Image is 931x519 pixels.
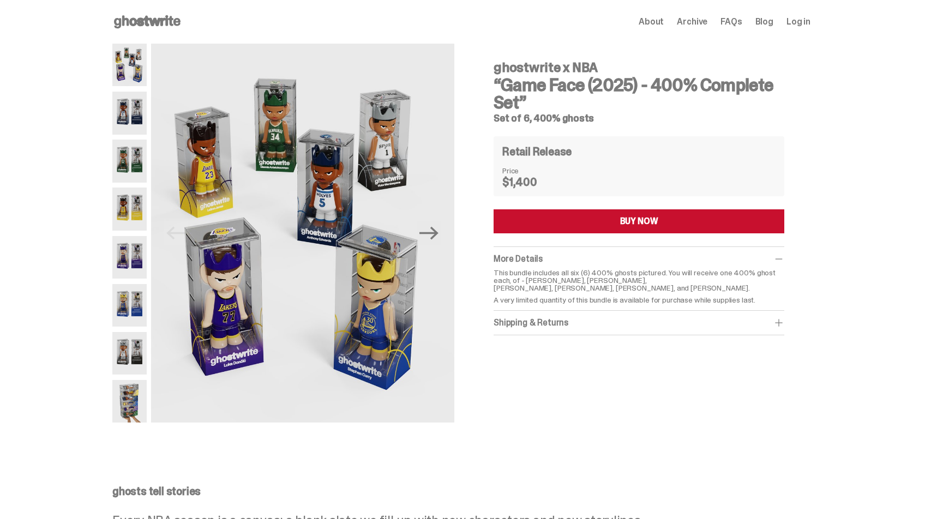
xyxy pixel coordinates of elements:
[494,76,784,111] h3: “Game Face (2025) - 400% Complete Set”
[112,92,147,134] img: NBA-400-HG-Ant.png
[494,253,543,264] span: More Details
[151,44,454,423] img: NBA-400-HG-Main.png
[502,167,557,174] dt: Price
[494,317,784,328] div: Shipping & Returns
[620,217,658,226] div: BUY NOW
[502,177,557,188] dd: $1,400
[494,209,784,233] button: BUY NOW
[502,146,572,157] h4: Retail Release
[112,486,810,497] p: ghosts tell stories
[112,140,147,182] img: NBA-400-HG-Giannis.png
[494,296,784,304] p: A very limited quantity of this bundle is available for purchase while supplies last.
[112,44,147,86] img: NBA-400-HG-Main.png
[112,188,147,230] img: NBA-400-HG%20Bron.png
[677,17,707,26] a: Archive
[494,61,784,74] h4: ghostwrite x NBA
[494,269,784,292] p: This bundle includes all six (6) 400% ghosts pictured. You will receive one 400% ghost each, of -...
[494,113,784,123] h5: Set of 6, 400% ghosts
[112,380,147,423] img: NBA-400-HG-Scale.png
[112,332,147,375] img: NBA-400-HG-Wemby.png
[417,221,441,245] button: Next
[112,284,147,327] img: NBA-400-HG-Steph.png
[786,17,810,26] a: Log in
[639,17,664,26] a: About
[112,236,147,279] img: NBA-400-HG-Luka.png
[755,17,773,26] a: Blog
[720,17,742,26] a: FAQs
